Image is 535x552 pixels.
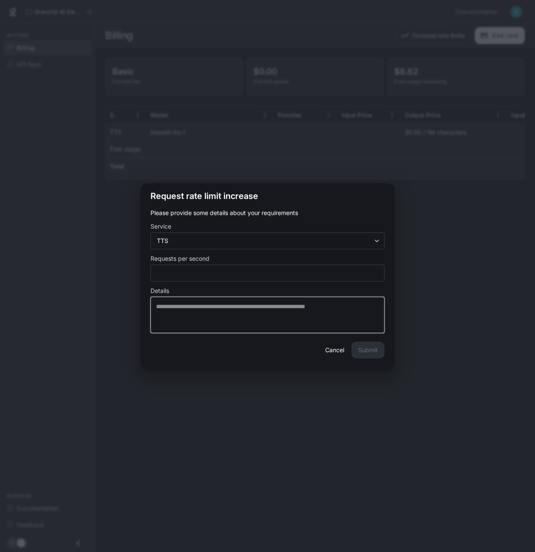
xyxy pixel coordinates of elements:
p: Service [150,224,171,229]
p: Details [150,288,169,294]
div: TTS [151,237,384,245]
h2: Request rate limit increase [140,183,395,209]
p: Requests per second [150,256,209,262]
button: Cancel [321,342,348,359]
p: Please provide some details about your requirements [150,209,385,217]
